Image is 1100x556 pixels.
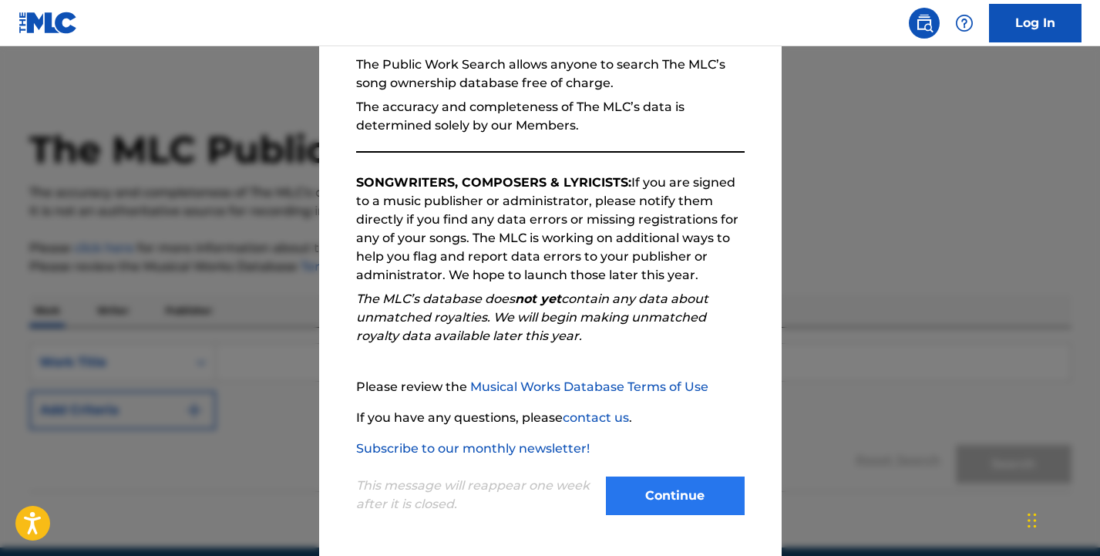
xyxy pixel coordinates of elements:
[19,12,78,34] img: MLC Logo
[356,98,745,135] p: The accuracy and completeness of The MLC’s data is determined solely by our Members.
[356,441,590,456] a: Subscribe to our monthly newsletter!
[470,379,708,394] a: Musical Works Database Terms of Use
[356,409,745,427] p: If you have any questions, please .
[955,14,974,32] img: help
[909,8,940,39] a: Public Search
[515,291,561,306] strong: not yet
[989,4,1081,42] a: Log In
[563,410,629,425] a: contact us
[1023,482,1100,556] iframe: Chat Widget
[1028,497,1037,544] div: Drag
[356,477,597,514] p: This message will reappear one week after it is closed.
[356,291,708,343] em: The MLC’s database does contain any data about unmatched royalties. We will begin making unmatche...
[949,8,980,39] div: Help
[915,14,933,32] img: search
[356,56,745,93] p: The Public Work Search allows anyone to search The MLC’s song ownership database free of charge.
[356,378,745,396] p: Please review the
[606,477,745,515] button: Continue
[356,174,745,285] p: If you are signed to a music publisher or administrator, please notify them directly if you find ...
[356,175,631,190] strong: SONGWRITERS, COMPOSERS & LYRICISTS:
